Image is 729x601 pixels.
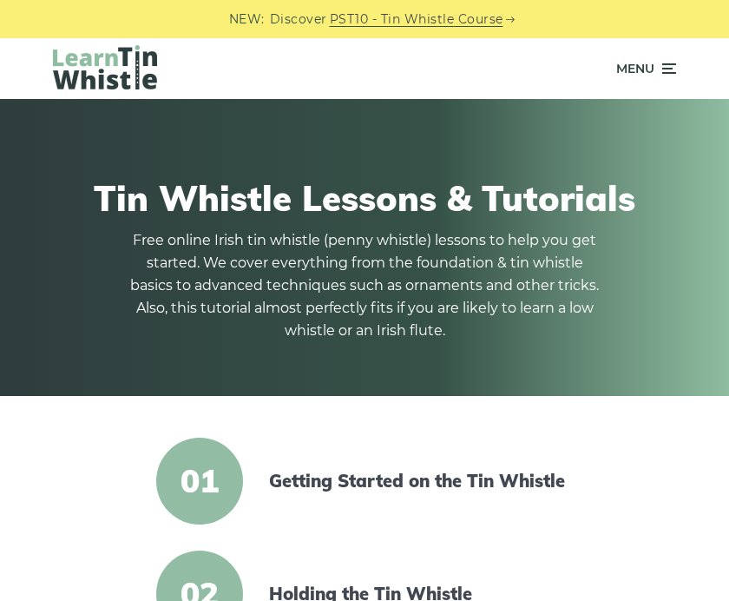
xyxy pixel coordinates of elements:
a: Getting Started on the Tin Whistle [269,471,568,492]
img: LearnTinWhistle.com [53,45,157,89]
h1: Tin Whistle Lessons & Tutorials [53,177,676,219]
span: Menu [616,47,654,90]
span: 01 [156,438,243,525]
p: Free online Irish tin whistle (penny whistle) lessons to help you get started. We cover everythin... [130,229,599,342]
